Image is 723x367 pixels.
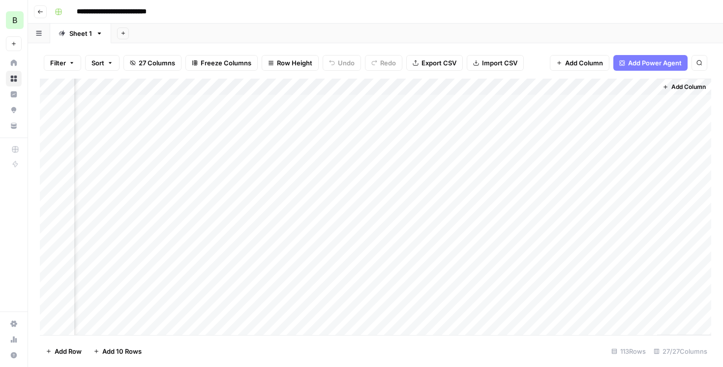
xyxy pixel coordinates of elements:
button: Add Power Agent [613,55,688,71]
button: Add Row [40,343,88,359]
span: B [12,14,17,26]
span: Add Column [565,58,603,68]
button: Add Column [550,55,609,71]
button: Sort [85,55,120,71]
button: Workspace: Blindspot [6,8,22,32]
a: Home [6,55,22,71]
span: Row Height [277,58,312,68]
button: Undo [323,55,361,71]
div: 27/27 Columns [650,343,711,359]
a: Insights [6,86,22,102]
span: Sort [91,58,104,68]
button: Freeze Columns [185,55,258,71]
span: Import CSV [482,58,517,68]
a: Sheet 1 [50,24,111,43]
a: Usage [6,332,22,347]
span: Redo [380,58,396,68]
span: Filter [50,58,66,68]
button: Filter [44,55,81,71]
button: Add 10 Rows [88,343,148,359]
button: 27 Columns [123,55,181,71]
a: Your Data [6,118,22,134]
button: Row Height [262,55,319,71]
button: Export CSV [406,55,463,71]
a: Browse [6,71,22,86]
span: Add 10 Rows [102,346,142,356]
button: Import CSV [467,55,524,71]
span: Add Column [671,83,706,91]
button: Redo [365,55,402,71]
span: Freeze Columns [201,58,251,68]
button: Help + Support [6,347,22,363]
div: Sheet 1 [69,28,92,38]
span: Add Power Agent [628,58,682,68]
span: Export CSV [422,58,456,68]
div: 113 Rows [607,343,650,359]
span: Undo [338,58,355,68]
button: Add Column [659,81,710,93]
a: Opportunities [6,102,22,118]
span: Add Row [55,346,82,356]
a: Settings [6,316,22,332]
span: 27 Columns [139,58,175,68]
